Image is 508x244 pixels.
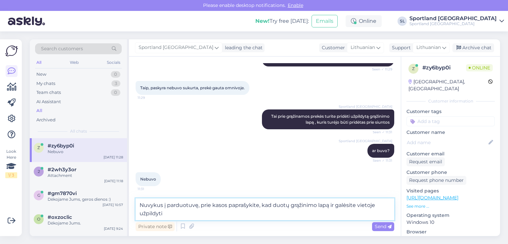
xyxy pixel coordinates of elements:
span: g [37,193,40,198]
p: Windows 10 [406,219,495,226]
div: SL [398,17,407,26]
div: Attachment [48,173,123,179]
div: [DATE] 11:28 [104,155,123,160]
p: Browser [406,228,495,235]
p: Customer name [406,129,495,136]
div: leading the chat [222,44,263,51]
span: 11:29 [138,95,162,100]
span: Enable [286,2,305,8]
input: Add a tag [406,116,495,126]
span: Taip, paskyra nebuvo sukurta, prekė gauta omnivoje. [140,85,245,90]
div: Try free [DATE]: [255,17,309,25]
div: All [35,58,43,67]
span: Seen ✓ 11:31 [367,130,392,135]
div: Archived [36,117,56,123]
div: Online [346,15,382,27]
div: All [36,107,42,114]
span: Send [375,224,392,229]
div: Sportland [GEOGRAPHIC_DATA] [409,21,497,26]
span: #zy6byp0i [48,143,74,149]
div: My chats [36,80,55,87]
div: Request phone number [406,176,466,185]
div: Customer [319,44,345,51]
div: AI Assistant [36,99,61,105]
div: Sportland [GEOGRAPHIC_DATA] [409,16,497,21]
div: Socials [106,58,122,67]
p: Customer phone [406,169,495,176]
img: Askly Logo [5,45,18,57]
div: # zy6byp0i [422,64,466,72]
span: 2 [38,169,40,174]
div: Support [389,44,411,51]
span: ar buvo? [372,148,390,153]
p: Customer email [406,150,495,157]
span: o [37,217,40,222]
div: Nebuvo [48,149,123,155]
span: All chats [70,128,87,134]
span: Online [466,64,493,71]
span: 11:31 [138,186,162,191]
div: Request email [406,157,445,166]
div: [DATE] 11:18 [104,179,123,183]
div: [DATE] 10:57 [103,202,123,207]
span: Nebuvo [140,177,156,182]
span: Tai prie grąžinamos prekės turite pridėti užpildytą grąžinimo lapą , kuris turėjo būti pridėtas p... [271,114,391,125]
div: 3 [111,80,120,87]
p: Visited pages [406,187,495,194]
a: Sportland [GEOGRAPHIC_DATA]Sportland [GEOGRAPHIC_DATA] [409,16,504,26]
p: Customer tags [406,108,495,115]
div: 0 [111,71,120,78]
div: Web [68,58,80,67]
div: Archive chat [452,43,494,52]
span: #gm7870vi [48,190,77,196]
div: Customer information [406,98,495,104]
div: New [36,71,46,78]
span: z [37,145,40,150]
div: Dėkojame Jums. [48,220,123,226]
div: Team chats [36,89,61,96]
span: Seen ✓ 11:29 [367,67,392,72]
div: Dėkojame Jums, geros dienos :) [48,196,123,202]
span: Sportland [GEOGRAPHIC_DATA] [139,44,213,51]
div: Look Here [5,148,17,178]
div: Private note [136,222,175,231]
span: Sportland [GEOGRAPHIC_DATA] [339,104,392,109]
span: #oxzoclic [48,214,72,220]
span: Search customers [41,45,83,52]
b: New! [255,18,270,24]
p: Chrome [TECHNICAL_ID] [406,235,495,242]
span: Seen ✓ 11:31 [367,158,392,163]
p: Operating system [406,212,495,219]
span: #2wh3y3or [48,167,76,173]
span: Lithuanian [351,44,375,51]
input: Add name [407,139,487,146]
a: [URL][DOMAIN_NAME] [406,195,458,201]
div: [DATE] 9:24 [104,226,123,231]
div: 0 [111,89,120,96]
span: Sportland [GEOGRAPHIC_DATA] [339,139,392,143]
span: Lithuanian [416,44,441,51]
span: z [412,66,415,71]
div: [GEOGRAPHIC_DATA], [GEOGRAPHIC_DATA] [408,78,488,92]
div: 1 / 3 [5,172,17,178]
button: Emails [312,15,338,27]
textarea: Nuvykus į parduotuvę, prie kasos paprašykite, kad duotų grąžinimo lapą ir galėsite vietoje užpildyti [136,198,394,220]
p: See more ... [406,203,495,209]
